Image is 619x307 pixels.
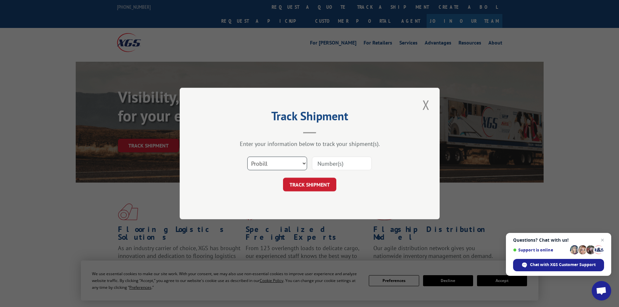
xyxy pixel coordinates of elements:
[530,262,596,268] span: Chat with XGS Customer Support
[513,237,604,243] span: Questions? Chat with us!
[312,157,372,170] input: Number(s)
[212,140,407,147] div: Enter your information below to track your shipment(s).
[420,96,432,114] button: Close modal
[513,248,568,252] span: Support is online
[212,111,407,124] h2: Track Shipment
[513,259,604,271] span: Chat with XGS Customer Support
[592,281,611,301] a: Open chat
[283,178,336,191] button: TRACK SHIPMENT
